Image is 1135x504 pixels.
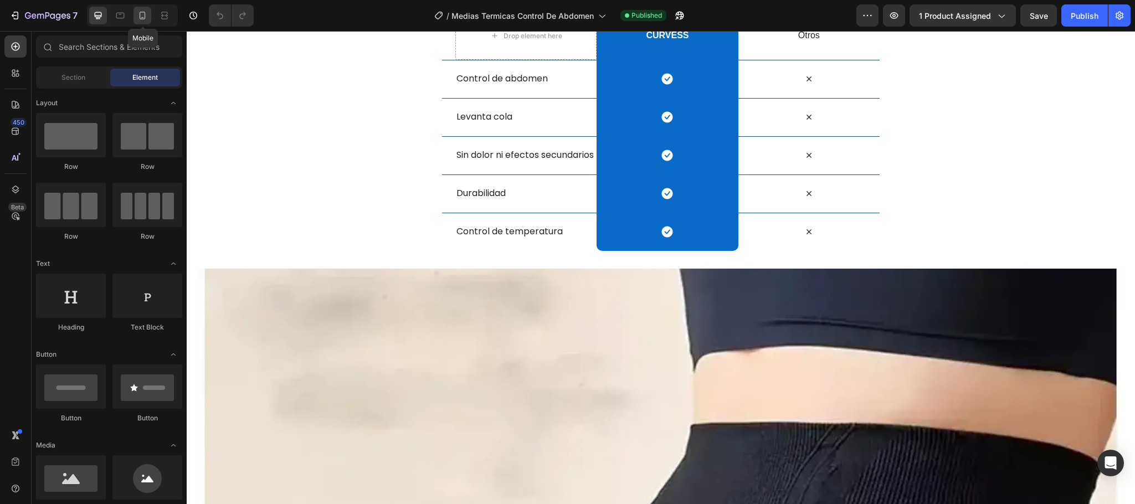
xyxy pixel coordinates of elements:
div: Row [112,162,182,172]
span: Sin dolor ni efectos secundarios [270,117,407,130]
iframe: Design area [187,31,1135,504]
span: Section [61,73,85,83]
span: Element [132,73,158,83]
span: 1 product assigned [919,10,991,22]
span: Button [36,349,57,359]
button: Publish [1061,4,1108,27]
span: Durabilidad [270,156,319,168]
span: Toggle open [165,94,182,112]
span: Toggle open [165,255,182,272]
span: / [446,10,449,22]
span: Media [36,440,55,450]
span: Levanta cola [270,79,326,92]
button: Save [1020,4,1057,27]
div: Button [112,413,182,423]
p: 7 [73,9,78,22]
span: Layout [36,98,58,108]
div: Row [36,232,106,241]
div: Beta [8,203,27,212]
span: Toggle open [165,346,182,363]
div: Text Block [112,322,182,332]
div: Button [36,413,106,423]
div: 450 [11,118,27,127]
span: Save [1030,11,1048,20]
p: Control de temperatura [270,196,409,205]
div: Heading [36,322,106,332]
input: Search Sections & Elements [36,35,182,58]
div: Row [36,162,106,172]
div: Row [112,232,182,241]
div: Publish [1071,10,1098,22]
div: Open Intercom Messenger [1097,450,1124,476]
span: Text [36,259,50,269]
button: 1 product assigned [910,4,1016,27]
span: Toggle open [165,436,182,454]
div: Undo/Redo [209,4,254,27]
span: Control de abdomen [270,41,361,54]
button: 7 [4,4,83,27]
span: Medias Termicas Control De Abdomen [451,10,594,22]
span: Published [631,11,662,20]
